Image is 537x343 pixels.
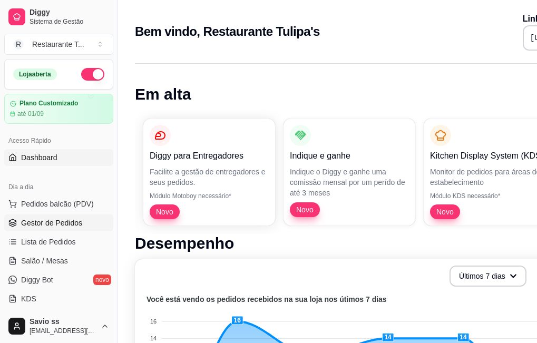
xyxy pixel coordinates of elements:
button: Savio ss[EMAIL_ADDRESS][DOMAIN_NAME] [4,313,113,339]
span: Novo [152,207,178,217]
div: Acesso Rápido [4,132,113,149]
p: Facilite a gestão de entregadores e seus pedidos. [150,166,269,188]
button: Diggy para EntregadoresFacilite a gestão de entregadores e seus pedidos.Módulo Motoboy necessário... [143,119,275,226]
span: Novo [432,207,458,217]
tspan: 16 [150,318,157,325]
div: Restaurante T ... [32,39,84,50]
article: até 01/09 [17,110,44,118]
p: Diggy para Entregadores [150,150,269,162]
div: Loja aberta [13,68,57,80]
span: Salão / Mesas [21,256,68,266]
span: R [13,39,24,50]
span: Novo [292,204,318,215]
button: Indique e ganheIndique o Diggy e ganhe uma comissão mensal por um perído de até 3 mesesNovo [284,119,415,226]
a: Gestor de Pedidos [4,214,113,231]
a: KDS [4,290,113,307]
span: Savio ss [30,317,96,327]
a: Lista de Pedidos [4,233,113,250]
span: Lista de Pedidos [21,237,76,247]
span: Diggy [30,8,109,17]
button: Select a team [4,34,113,55]
button: Alterar Status [81,68,104,81]
a: Diggy Botnovo [4,271,113,288]
a: Dashboard [4,149,113,166]
h2: Bem vindo, Restaurante Tulipa's [135,23,320,40]
article: Plano Customizado [19,100,78,107]
button: Pedidos balcão (PDV) [4,195,113,212]
span: Dashboard [21,152,57,163]
p: Indique o Diggy e ganhe uma comissão mensal por um perído de até 3 meses [290,166,409,198]
p: Módulo Motoboy necessário* [150,192,269,200]
span: Diggy Bot [21,275,53,285]
p: Indique e ganhe [290,150,409,162]
text: Você está vendo os pedidos recebidos na sua loja nos útimos 7 dias [147,295,387,303]
span: [EMAIL_ADDRESS][DOMAIN_NAME] [30,327,96,335]
span: Pedidos balcão (PDV) [21,199,94,209]
span: KDS [21,293,36,304]
div: Dia a dia [4,179,113,195]
a: DiggySistema de Gestão [4,4,113,30]
button: Últimos 7 dias [450,266,526,287]
a: Salão / Mesas [4,252,113,269]
a: Plano Customizadoaté 01/09 [4,94,113,124]
span: Sistema de Gestão [30,17,109,26]
span: Gestor de Pedidos [21,218,82,228]
tspan: 14 [150,335,157,341]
